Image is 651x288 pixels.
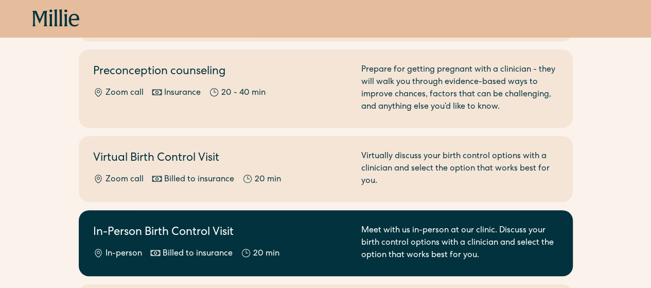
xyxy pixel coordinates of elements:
[79,210,573,276] a: In-Person Birth Control VisitIn-personBilled to insurance20 minMeet with us in-person at our clin...
[79,136,573,202] a: Virtual Birth Control VisitZoom callBilled to insurance20 minVirtually discuss your birth control...
[105,248,142,260] div: In-person
[255,174,281,186] div: 20 min
[361,64,558,113] div: Prepare for getting pregnant with a clinician - they will walk you through evidence-based ways to...
[79,49,573,128] a: Preconception counselingZoom callInsurance20 - 40 minPrepare for getting pregnant with a clinicia...
[164,174,234,186] div: Billed to insurance
[361,150,558,188] div: Virtually discuss your birth control options with a clinician and select the option that works be...
[93,225,349,242] h2: In-Person Birth Control Visit
[163,248,233,260] div: Billed to insurance
[93,64,349,81] h2: Preconception counseling
[253,248,279,260] div: 20 min
[164,87,201,99] div: Insurance
[361,225,558,262] div: Meet with us in-person at our clinic. Discuss your birth control options with a clinician and sel...
[93,150,349,167] h2: Virtual Birth Control Visit
[105,174,144,186] div: Zoom call
[221,87,266,99] div: 20 - 40 min
[105,87,144,99] div: Zoom call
